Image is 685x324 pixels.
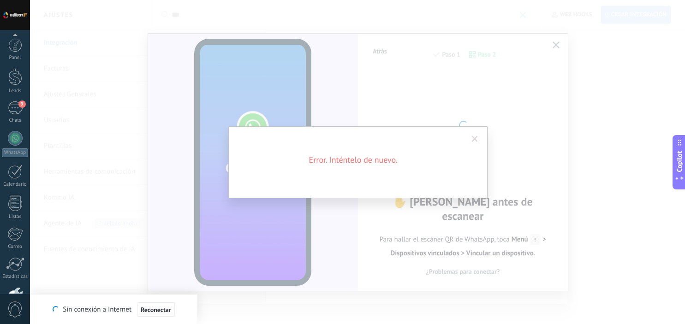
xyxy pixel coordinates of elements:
[18,100,26,108] span: 9
[2,118,29,124] div: Chats
[2,274,29,280] div: Estadísticas
[137,302,175,317] button: Reconectar
[53,302,174,317] div: Sin conexión a Internet
[243,154,464,165] h2: Error. Inténtelo de nuevo.
[675,151,684,172] span: Copilot
[141,306,171,313] span: Reconectar
[2,148,28,157] div: WhatsApp
[2,214,29,220] div: Listas
[2,55,29,61] div: Panel
[2,244,29,250] div: Correo
[2,182,29,188] div: Calendario
[2,88,29,94] div: Leads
